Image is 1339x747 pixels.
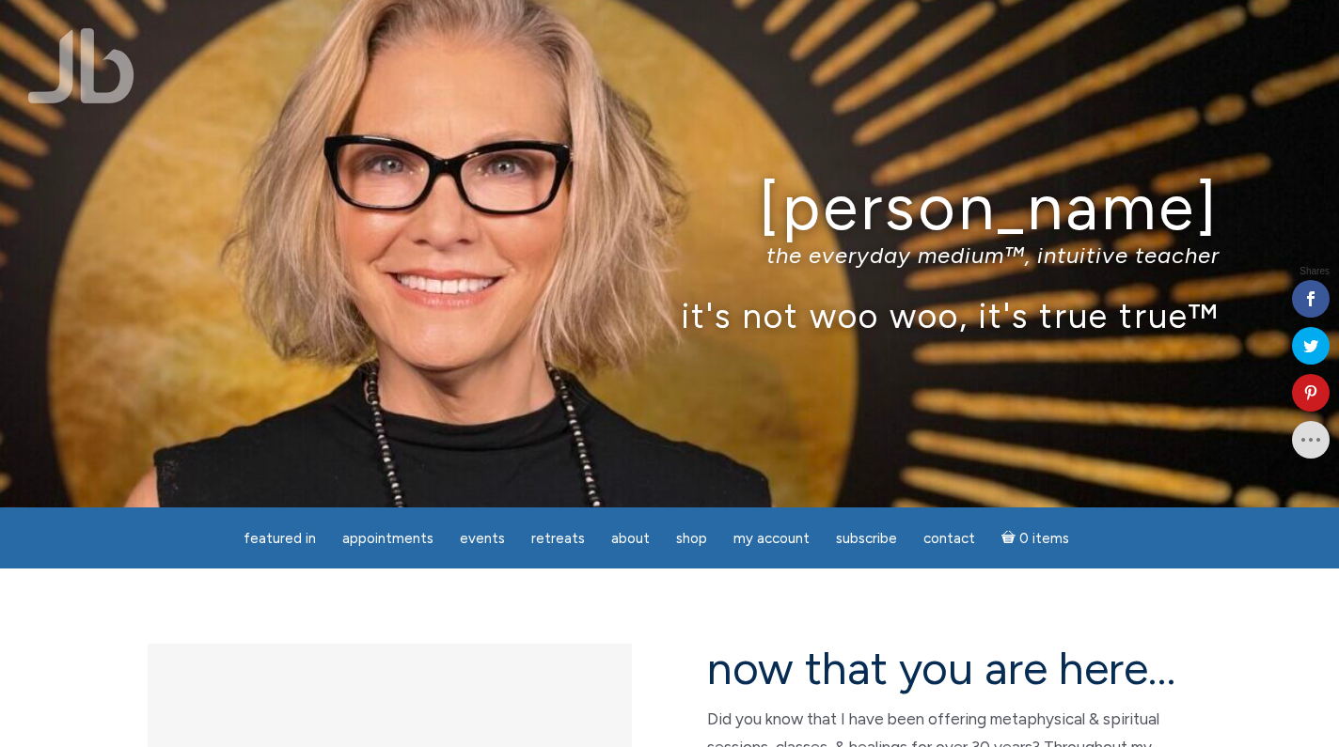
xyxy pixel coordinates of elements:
[342,530,433,547] span: Appointments
[611,530,650,547] span: About
[1001,530,1019,547] i: Cart
[119,295,1220,335] p: it's not woo woo, it's true true™
[449,521,516,557] a: Events
[825,521,908,557] a: Subscribe
[331,521,445,557] a: Appointments
[1019,532,1069,546] span: 0 items
[676,530,707,547] span: Shop
[119,241,1220,269] p: the everyday medium™, intuitive teacher
[923,530,975,547] span: Contact
[836,530,897,547] span: Subscribe
[665,521,718,557] a: Shop
[244,530,316,547] span: featured in
[232,521,327,557] a: featured in
[460,530,505,547] span: Events
[119,172,1220,242] h1: [PERSON_NAME]
[520,521,596,557] a: Retreats
[1300,267,1330,276] span: Shares
[722,521,821,557] a: My Account
[600,521,661,557] a: About
[990,519,1080,557] a: Cart0 items
[912,521,986,557] a: Contact
[733,530,810,547] span: My Account
[28,28,134,103] img: Jamie Butler. The Everyday Medium
[707,644,1191,693] h2: now that you are here…
[531,530,585,547] span: Retreats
